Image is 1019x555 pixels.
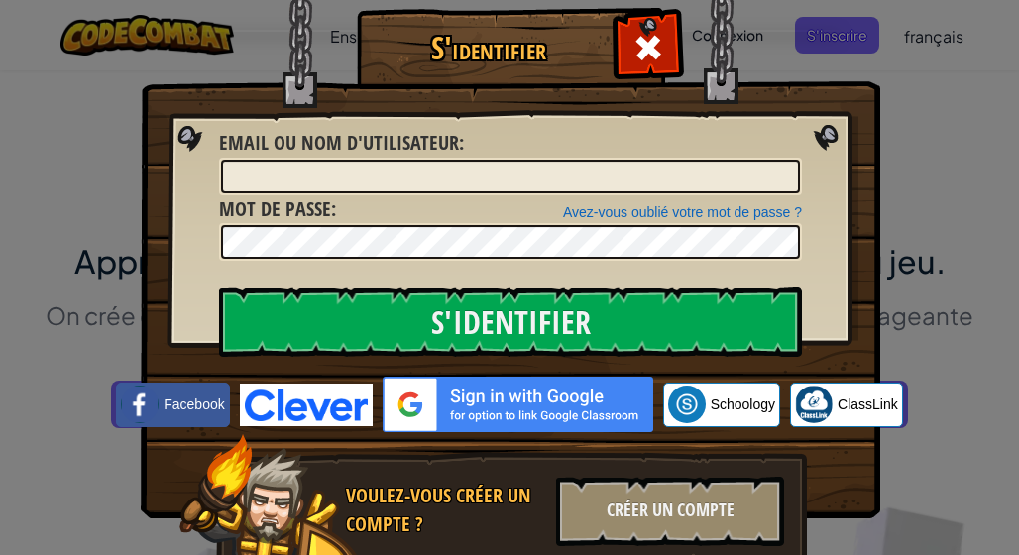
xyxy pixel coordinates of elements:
div: Voulez-vous créer un compte ? [346,482,544,538]
img: gplus_sso_button2.svg [383,377,653,432]
span: Email ou nom d'utilisateur [219,129,459,156]
img: clever-logo-blue.png [240,384,373,426]
img: classlink-logo-small.png [795,386,833,423]
span: ClassLink [838,394,898,414]
a: Avez-vous oublié votre mot de passe ? [563,204,802,220]
input: S'identifier [219,287,802,357]
label: : [219,195,336,224]
span: Facebook [164,394,224,414]
span: Schoology [711,394,775,414]
img: schoology.png [668,386,706,423]
label: : [219,129,464,158]
div: Créer un compte [556,477,784,546]
span: Mot de passe [219,195,331,222]
img: facebook_small.png [121,386,159,423]
h1: S'identifier [362,31,615,65]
